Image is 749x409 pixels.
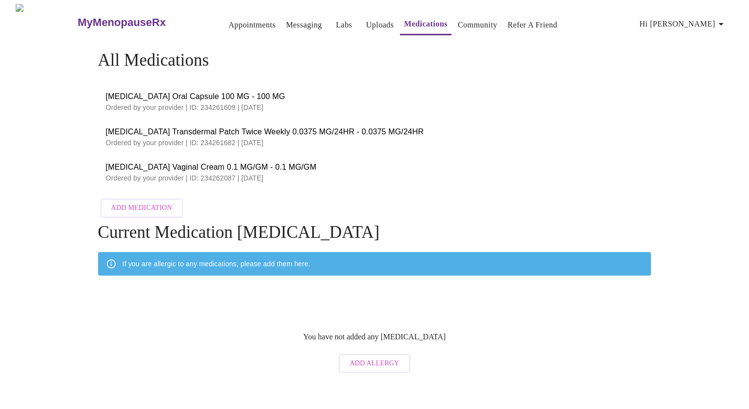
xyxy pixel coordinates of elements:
[106,91,644,102] span: [MEDICAL_DATA] Oral Capsule 100 MG - 100 MG
[100,199,183,218] button: Add Medication
[228,18,275,32] a: Appointments
[78,16,166,29] h3: MyMenopauseRx
[362,15,398,35] button: Uploads
[98,51,651,70] h4: All Medications
[111,202,172,214] span: Add Medication
[508,18,558,32] a: Refer a Friend
[282,15,325,35] button: Messaging
[225,15,279,35] button: Appointments
[106,161,644,173] span: [MEDICAL_DATA] Vaginal Cream 0.1 MG/GM - 0.1 MG/GM
[640,17,727,31] span: Hi [PERSON_NAME]
[303,332,446,341] p: You have not added any [MEDICAL_DATA]
[504,15,562,35] button: Refer a Friend
[123,255,310,273] div: If you are allergic to any medications, please add them here.
[458,18,498,32] a: Community
[636,14,731,34] button: Hi [PERSON_NAME]
[106,138,644,148] p: Ordered by your provider | ID: 234261682 | [DATE]
[339,354,410,373] button: Add Allergy
[106,102,644,112] p: Ordered by your provider | ID: 234261609 | [DATE]
[286,18,322,32] a: Messaging
[328,15,360,35] button: Labs
[106,173,644,183] p: Ordered by your provider | ID: 234262087 | [DATE]
[454,15,501,35] button: Community
[400,14,451,35] button: Medications
[404,17,448,31] a: Medications
[106,126,644,138] span: [MEDICAL_DATA] Transdermal Patch Twice Weekly 0.0375 MG/24HR - 0.0375 MG/24HR
[350,358,399,370] span: Add Allergy
[336,18,352,32] a: Labs
[16,4,76,41] img: MyMenopauseRx Logo
[98,223,651,242] h4: Current Medication [MEDICAL_DATA]
[366,18,394,32] a: Uploads
[76,5,205,40] a: MyMenopauseRx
